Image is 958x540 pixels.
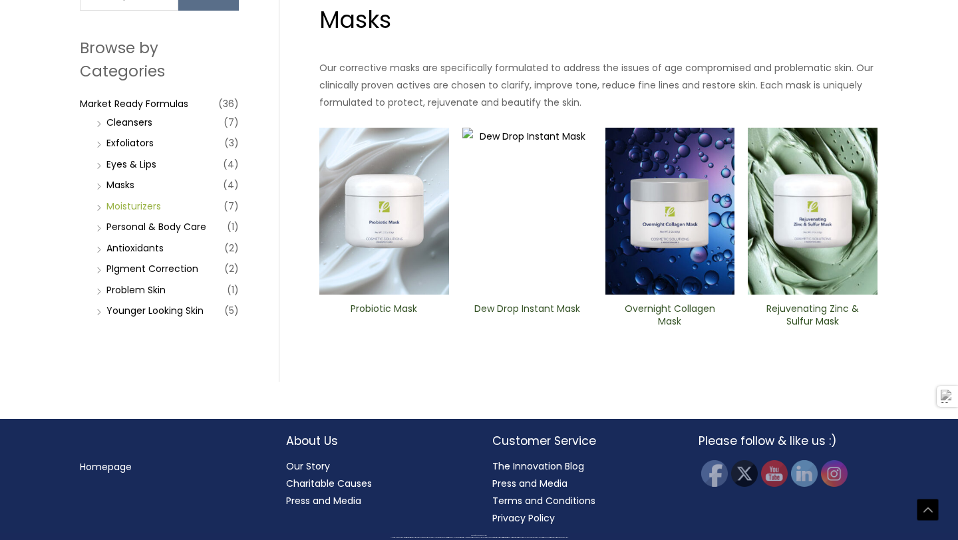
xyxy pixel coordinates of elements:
[224,259,239,278] span: (2)
[106,136,154,150] a: Exfoliators
[227,281,239,299] span: (1)
[319,59,878,111] p: Our corrective masks are specifically formulated to address the issues of age compromised and pro...
[224,197,239,215] span: (7)
[106,116,152,129] a: Cleansers
[286,494,361,507] a: Press and Media
[492,432,672,450] h2: Customer Service
[492,494,595,507] a: Terms and Conditions
[616,303,723,328] h2: Overnight Collagen Mask
[224,113,239,132] span: (7)
[474,303,581,333] a: Dew Drop Instant Mask
[462,128,592,295] img: Dew Drop Instant Mask
[218,94,239,113] span: (36)
[699,432,878,450] h2: Please follow & like us :)
[106,283,166,297] a: Problem Skin
[616,303,723,333] a: Overnight Collagen Mask
[106,178,134,192] a: Masks
[748,128,878,295] img: Rejuvenating Zinc & Sulfur ​Mask
[224,134,239,152] span: (3)
[223,155,239,174] span: (4)
[80,37,239,82] h2: Browse by Categories
[106,262,198,275] a: PIgment Correction
[286,477,372,490] a: Charitable Causes
[331,303,438,328] h2: Probiotic Mask
[106,158,156,171] a: Eyes & Lips
[492,511,555,525] a: Privacy Policy
[474,303,581,328] h2: Dew Drop Instant Mask
[223,176,239,194] span: (4)
[23,537,935,539] div: All material on this Website, including design, text, images, logos and sounds, are owned by Cosm...
[492,460,584,473] a: The Innovation Blog
[224,301,239,320] span: (5)
[492,458,672,527] nav: Customer Service
[701,460,728,487] img: Facebook
[80,458,259,475] nav: Menu
[106,304,204,317] a: Younger Looking Skin
[106,220,206,233] a: Personal & Body Care
[331,303,438,333] a: Probiotic Mask
[731,460,758,487] img: Twitter
[319,3,878,36] h1: Masks
[605,128,735,295] img: Overnight Collagen Mask
[319,128,449,295] img: Probiotic Mask
[759,303,866,333] a: Rejuvenating Zinc & Sulfur ​Mask
[286,458,466,509] nav: About Us
[759,303,866,328] h2: Rejuvenating Zinc & Sulfur ​Mask
[492,477,567,490] a: Press and Media
[80,460,132,473] a: Homepage
[227,217,239,236] span: (1)
[106,241,164,255] a: Antioxidants
[23,535,935,537] div: Copyright © 2025
[286,460,330,473] a: Our Story
[80,97,188,110] a: Market Ready Formulas
[286,432,466,450] h2: About Us
[224,239,239,257] span: (2)
[106,200,161,213] a: Moisturizers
